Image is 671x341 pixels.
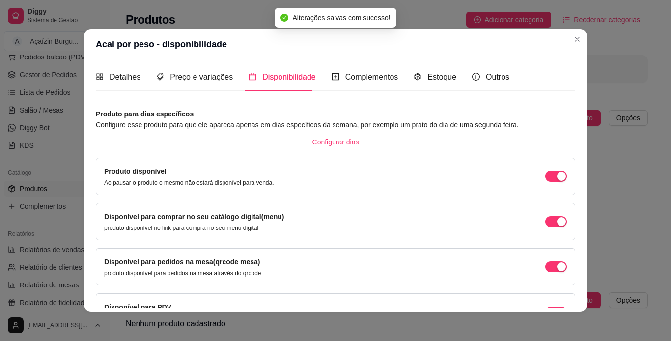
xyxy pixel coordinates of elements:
p: Ao pausar o produto o mesmo não estará disponível para venda. [104,179,274,187]
span: tags [156,73,164,81]
span: calendar [249,73,256,81]
p: produto disponível no link para compra no seu menu digital [104,224,284,232]
span: code-sandbox [414,73,421,81]
article: Produto para dias específicos [96,109,575,119]
span: Outros [486,73,509,81]
span: Estoque [427,73,456,81]
span: appstore [96,73,104,81]
span: check-circle [280,14,288,22]
header: Acai por peso - disponibilidade [84,29,587,59]
label: Disponível para pedidos na mesa(qrcode mesa) [104,258,260,266]
span: Configurar dias [312,137,359,147]
button: Close [569,31,585,47]
span: Complementos [345,73,398,81]
span: Preço e variações [170,73,233,81]
span: Disponibilidade [262,73,316,81]
label: Produto disponível [104,168,167,175]
span: info-circle [472,73,480,81]
span: plus-square [332,73,339,81]
article: Configure esse produto para que ele apareca apenas em dias específicos da semana, por exemplo um ... [96,119,575,130]
button: Configurar dias [305,134,367,150]
p: produto disponível para pedidos na mesa através do qrcode [104,269,261,277]
label: Disponível para comprar no seu catálogo digital(menu) [104,213,284,221]
span: Detalhes [110,73,140,81]
label: Disponível para PDV [104,303,171,311]
span: Alterações salvas com sucesso! [292,14,390,22]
